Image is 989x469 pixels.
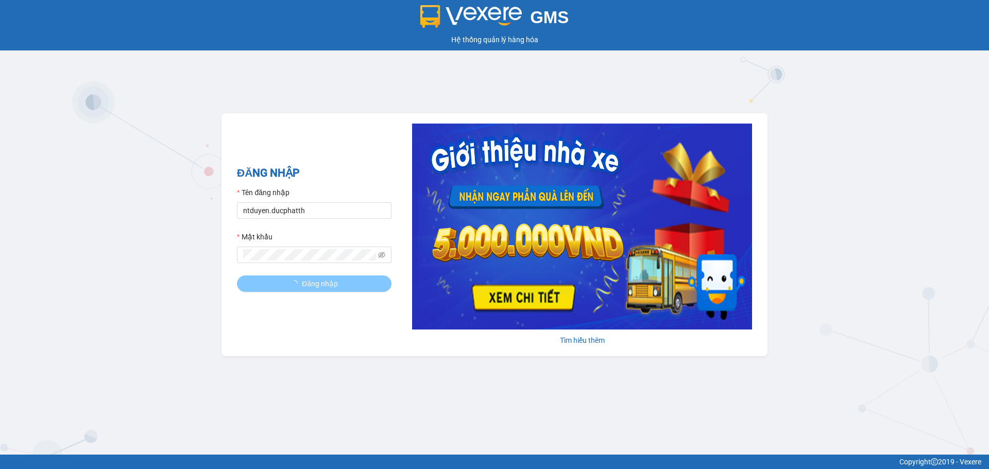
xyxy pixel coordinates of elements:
[3,34,986,45] div: Hệ thống quản lý hàng hóa
[530,8,569,27] span: GMS
[412,335,752,346] div: Tìm hiểu thêm
[291,280,302,287] span: loading
[412,124,752,329] img: banner-0
[8,456,981,467] div: Copyright 2019 - Vexere
[378,251,385,258] span: eye-invisible
[243,249,376,260] input: Mật khẩu
[931,458,938,465] span: copyright
[237,231,272,242] label: Mật khẩu
[237,165,391,182] h2: ĐĂNG NHẬP
[420,5,522,28] img: logo 2
[237,275,391,292] button: Đăng nhập
[237,187,289,198] label: Tên đăng nhập
[302,278,338,289] span: Đăng nhập
[420,15,569,24] a: GMS
[237,202,391,219] input: Tên đăng nhập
